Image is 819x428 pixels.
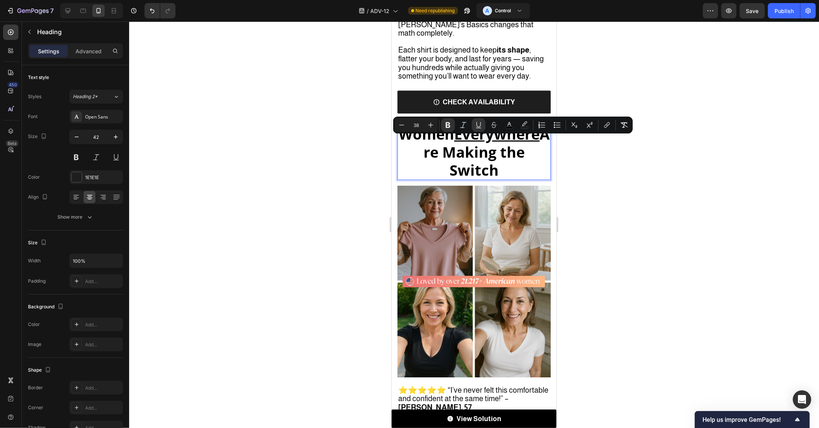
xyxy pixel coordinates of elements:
div: Editor contextual toolbar [393,117,633,133]
p: Advanced [75,47,102,55]
div: Color [28,321,40,328]
div: Corner [28,404,43,411]
div: Padding [28,278,46,285]
div: Open Intercom Messenger [793,390,811,409]
span: ADV-12 [371,7,390,15]
div: Background [28,302,65,312]
div: Styles [28,93,41,100]
span: Save [746,8,759,14]
button: Heading 2* [69,90,123,104]
p: Settings [38,47,59,55]
div: Size [28,132,48,142]
div: Border [28,384,43,391]
div: Add... [85,385,121,392]
div: Size [28,238,48,248]
button: Publish [768,3,800,18]
button: Show survey - Help us improve GemPages! [702,415,802,424]
a: CHECK AVAILABILITY [6,69,159,92]
div: Beta [6,140,18,147]
input: Auto [70,254,123,268]
strong: [PERSON_NAME], 57 [7,382,80,390]
div: Show more [58,213,94,221]
div: Add... [85,278,121,285]
div: Undo/Redo [144,3,176,18]
div: Add... [85,341,121,348]
span: Each shirt is designed to keep , flatter your body, and last for years — saving you hundreds whil... [7,24,152,59]
div: Align [28,192,49,202]
div: Width [28,257,41,264]
div: 1E1E1E [85,174,121,181]
span: Help us improve GemPages! [702,416,793,423]
strong: its shape [105,24,138,33]
h3: Control [495,7,511,15]
strong: CHECK AVAILABILITY [51,77,124,84]
p: 7 [50,6,54,15]
span: ⭐️⭐️⭐️⭐️⭐️ “I’ve never felt this comfortable and confident at the same time!” – [7,364,157,390]
iframe: Design area [392,21,556,428]
div: Open Sans [85,114,121,120]
div: Shape [28,365,53,375]
div: 450 [7,82,18,88]
p: A [486,7,489,15]
span: / [367,7,369,15]
div: Publish [775,7,794,15]
p: Heading [37,27,120,36]
div: Text style [28,74,49,81]
button: AControl [476,3,530,18]
u: Everywhere [62,102,148,122]
div: Add... [85,405,121,412]
img: gempages_578484264304116455-82a4ef11-39bf-4234-a462-ea6a038fe436.png [6,164,159,356]
button: Save [740,3,765,18]
span: Heading 2* [73,93,98,100]
div: Color [28,174,40,181]
div: Font [28,113,38,120]
div: Add... [85,321,121,328]
div: Image [28,341,41,348]
strong: Women Are Making the Switch [7,102,158,158]
h2: Rich Text Editor. Editing area: main [6,102,159,158]
button: Show more [28,210,123,224]
button: 7 [3,3,57,18]
span: Need republishing [416,7,455,14]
